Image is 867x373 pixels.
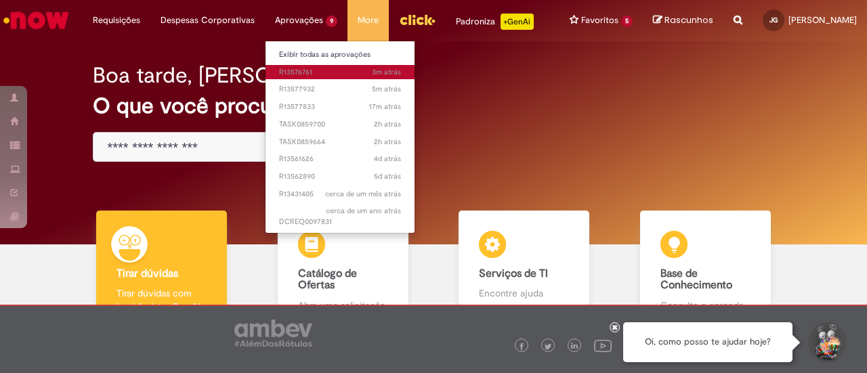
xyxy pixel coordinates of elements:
span: Rascunhos [664,14,713,26]
span: Favoritos [581,14,618,27]
span: 2h atrás [374,119,401,129]
p: Consulte e aprenda [660,299,750,312]
time: 24/09/2025 17:59:37 [374,171,401,181]
img: logo_footer_youtube.png [594,336,612,354]
div: Padroniza [456,14,534,30]
img: logo_footer_linkedin.png [571,343,578,351]
span: 5 [621,16,633,27]
span: [PERSON_NAME] [788,14,857,26]
time: 29/09/2025 14:22:51 [374,119,401,129]
h2: O que você procura hoje? [93,94,774,118]
time: 27/08/2025 18:04:24 [325,189,401,199]
a: Tirar dúvidas Tirar dúvidas com Lupi Assist e Gen Ai [71,211,253,328]
span: R13576761 [279,67,401,78]
p: Abra uma solicitação [298,299,388,312]
span: cerca de um ano atrás [326,206,401,216]
span: cerca de um mês atrás [325,189,401,199]
time: 08/05/2024 03:43:21 [326,206,401,216]
a: Aberto TASK0859664 : [266,135,415,150]
h2: Boa tarde, [PERSON_NAME] [93,64,367,87]
img: logo_footer_twitter.png [545,343,551,350]
span: Despesas Corporativas [161,14,255,27]
ul: Aprovações [265,41,415,234]
a: Aberto DCREQ0097831 : [266,204,415,229]
a: Serviços de TI Encontre ajuda [433,211,615,328]
span: 17m atrás [369,102,401,112]
span: R13577932 [279,84,401,95]
span: TASK0859664 [279,137,401,148]
span: R13562890 [279,171,401,182]
p: +GenAi [501,14,534,30]
a: Catálogo de Ofertas Abra uma solicitação [253,211,434,328]
img: logo_footer_ambev_rotulo_gray.png [234,320,312,347]
div: Oi, como posso te ajudar hoje? [623,322,792,362]
span: TASK0859700 [279,119,401,130]
time: 29/09/2025 15:52:47 [372,84,401,94]
a: Exibir todas as aprovações [266,47,415,62]
img: logo_footer_facebook.png [518,343,525,350]
span: 3m atrás [372,67,401,77]
a: Aberto R13577932 : [266,82,415,97]
span: JG [769,16,778,24]
a: Aberto R13577833 : [266,100,415,114]
a: Aberto TASK0859700 : [266,117,415,132]
a: Base de Conhecimento Consulte e aprenda [615,211,797,328]
span: More [358,14,379,27]
time: 29/09/2025 13:31:28 [374,137,401,147]
img: click_logo_yellow_360x200.png [399,9,436,30]
span: Aprovações [275,14,323,27]
span: 9 [326,16,337,27]
span: 5d atrás [374,171,401,181]
span: R13431405 [279,189,401,200]
time: 29/09/2025 15:40:19 [369,102,401,112]
b: Catálogo de Ofertas [298,267,357,292]
span: R13577833 [279,102,401,112]
time: 29/09/2025 15:54:17 [372,67,401,77]
span: Requisições [93,14,140,27]
button: Iniciar Conversa de Suporte [806,322,847,363]
img: ServiceNow [1,7,71,34]
b: Tirar dúvidas [117,267,178,280]
b: Serviços de TI [479,267,548,280]
a: Aberto R13576761 : [266,65,415,80]
span: 5m atrás [372,84,401,94]
time: 25/09/2025 20:00:32 [374,154,401,164]
a: Rascunhos [653,14,713,27]
a: Aberto R13562890 : [266,169,415,184]
span: R13561626 [279,154,401,164]
span: DCREQ0097831 [279,206,401,227]
p: Encontre ajuda [479,286,569,300]
span: 2h atrás [374,137,401,147]
a: Aberto R13561626 : [266,152,415,167]
a: Aberto R13431405 : [266,187,415,202]
b: Base de Conhecimento [660,267,732,292]
p: Tirar dúvidas com Lupi Assist e Gen Ai [117,286,207,313]
span: 4d atrás [374,154,401,164]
